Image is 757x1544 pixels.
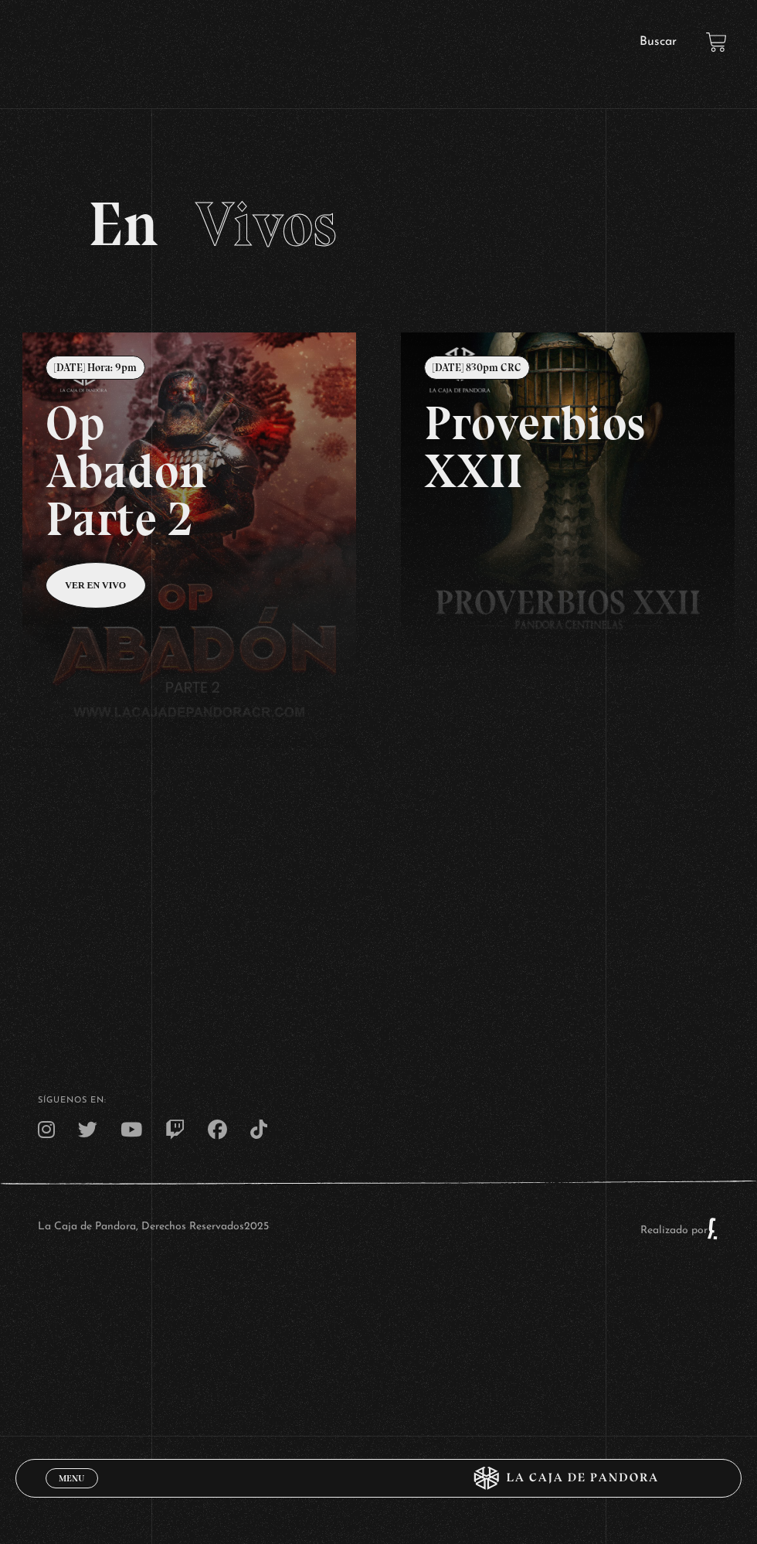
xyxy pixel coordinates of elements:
[38,1096,719,1105] h4: SÍguenos en:
[38,1217,269,1240] p: La Caja de Pandora, Derechos Reservados 2025
[640,1225,719,1236] a: Realizado por
[706,32,727,53] a: View your shopping cart
[640,36,677,48] a: Buscar
[195,187,337,261] span: Vivos
[88,193,670,255] h2: En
